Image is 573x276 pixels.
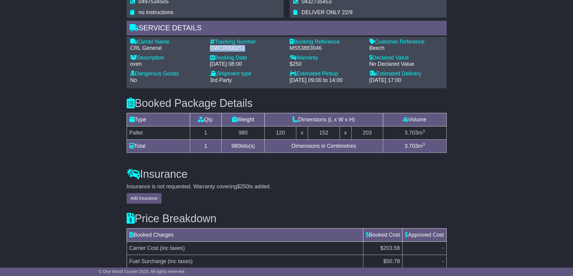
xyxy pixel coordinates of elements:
[442,245,444,251] span: -
[210,71,284,77] div: Shipment type
[130,71,204,77] div: Dangerous Goods
[210,39,284,45] div: Tracking Number
[423,129,425,133] sup: 3
[383,113,446,126] td: Volume
[190,139,221,153] td: 1
[290,61,363,68] div: $250
[222,139,265,153] td: kilo(s)
[127,139,190,153] td: Total
[190,126,221,139] td: 1
[290,39,363,45] div: Booking Reference
[127,126,190,139] td: Pallet
[402,228,446,241] td: Approved Cost
[308,126,340,139] td: 152
[130,61,204,68] div: oven
[290,45,363,52] div: MS53883046
[363,228,402,241] td: Booked Cost
[351,126,383,139] td: 203
[210,45,284,52] div: OWCR000251
[380,245,400,251] span: $203.58
[237,183,249,190] span: $250
[369,77,443,84] div: [DATE] 17:00
[210,55,284,61] div: Booking Date
[130,39,204,45] div: Carrier Name
[127,168,447,180] h3: Insurance
[265,113,383,126] td: Dimensions (L x W x H)
[130,45,204,52] div: CRL General
[222,113,265,126] td: Weight
[265,139,383,153] td: Dimensions in Centimetres
[190,113,221,126] td: Qty.
[405,143,418,149] span: 3.703
[210,77,232,83] span: 3rd Party
[369,55,443,61] div: Declared Value
[160,245,185,251] span: (inc taxes)
[129,258,166,264] span: Fuel Surcharge
[369,45,443,52] div: Beech
[210,61,284,68] div: [DATE] 08:00
[369,39,443,45] div: Customer Reference
[99,269,186,274] span: © One World Courier 2025. All rights reserved.
[222,126,265,139] td: 980
[127,113,190,126] td: Type
[231,143,240,149] span: 980
[265,126,296,139] td: 120
[383,139,446,153] td: m
[130,55,204,61] div: Description
[130,77,137,83] span: No
[127,21,447,37] div: Service Details
[340,126,351,139] td: x
[290,77,363,84] div: [DATE] 09:00 to 14:00
[383,126,446,139] td: m
[127,97,447,109] h3: Booked Package Details
[296,126,308,139] td: x
[139,9,174,15] span: no instructions
[383,258,400,264] span: $50.78
[127,213,447,225] h3: Price Breakdown
[129,245,159,251] span: Carrier Cost
[423,142,425,147] sup: 3
[442,258,444,264] span: -
[127,193,162,204] button: Add Insurance
[302,9,353,15] span: DELIVER ONLY 22/9
[127,183,447,190] div: Insurance is not requested. Warranty covering is added.
[290,55,363,61] div: Warranty
[405,130,418,136] span: 3.703
[369,71,443,77] div: Estimated Delivery
[290,71,363,77] div: Estimated Pickup
[369,61,443,68] div: No Declared Value
[168,258,193,264] span: (inc taxes)
[127,228,363,241] td: Booked Charges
